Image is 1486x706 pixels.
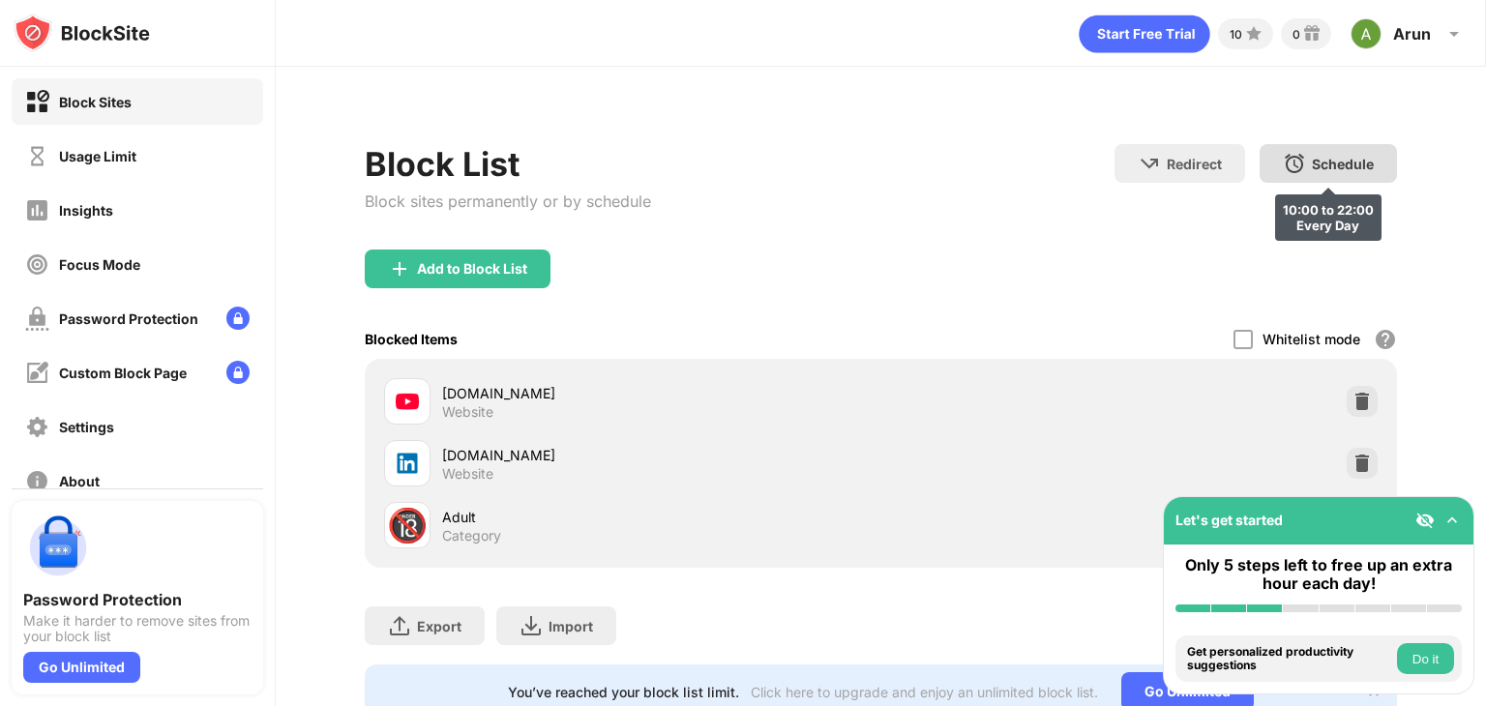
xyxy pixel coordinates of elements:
img: omni-setup-toggle.svg [1442,511,1462,530]
div: Insights [59,202,113,219]
div: Password Protection [59,310,198,327]
div: Import [549,618,593,634]
img: lock-menu.svg [226,361,250,384]
div: Settings [59,419,114,435]
img: password-protection-off.svg [25,307,49,331]
div: Website [442,465,493,483]
div: [DOMAIN_NAME] [442,383,880,403]
img: insights-off.svg [25,198,49,222]
div: About [59,473,100,489]
img: time-usage-off.svg [25,144,49,168]
div: Focus Mode [59,256,140,273]
div: Get personalized productivity suggestions [1187,645,1392,673]
button: Do it [1397,643,1454,674]
div: Let's get started [1175,512,1283,528]
img: focus-off.svg [25,252,49,277]
img: push-password-protection.svg [23,513,93,582]
div: You’ve reached your block list limit. [508,684,739,700]
div: [DOMAIN_NAME] [442,445,880,465]
img: points-small.svg [1242,22,1265,45]
div: Make it harder to remove sites from your block list [23,613,252,644]
div: Export [417,618,461,634]
div: Click here to upgrade and enjoy an unlimited block list. [751,684,1098,700]
img: reward-small.svg [1300,22,1323,45]
img: eye-not-visible.svg [1415,511,1435,530]
img: favicons [396,452,419,475]
div: Block sites permanently or by schedule [365,191,651,211]
div: Adult [442,507,880,527]
div: 🔞 [387,506,428,545]
img: lock-menu.svg [226,307,250,330]
div: Category [442,527,501,544]
div: Blocked Items [365,331,458,347]
div: animation [1079,15,1210,53]
img: about-off.svg [25,469,49,493]
div: Redirect [1167,156,1222,172]
div: Block Sites [59,94,132,110]
div: Website [442,403,493,421]
div: Usage Limit [59,148,136,164]
div: Password Protection [23,590,252,609]
div: Arun [1393,24,1431,44]
img: block-on.svg [25,90,49,114]
div: Only 5 steps left to free up an extra hour each day! [1175,556,1462,593]
div: Whitelist mode [1263,331,1360,347]
div: Schedule [1312,156,1374,172]
div: Custom Block Page [59,365,187,381]
div: 10 [1230,27,1242,42]
div: Every Day [1283,218,1374,233]
img: logo-blocksite.svg [14,14,150,52]
img: settings-off.svg [25,415,49,439]
div: 10:00 to 22:00 [1283,202,1374,218]
img: customize-block-page-off.svg [25,361,49,385]
div: Block List [365,144,651,184]
div: Go Unlimited [23,652,140,683]
img: ACg8ocIUGE-_BHijXriMT-tw3Pu3KWxr1y9ays5H6pCuC1ukoMU8mQ=s96-c [1351,18,1382,49]
div: 0 [1293,27,1300,42]
div: Add to Block List [417,261,527,277]
img: favicons [396,390,419,413]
